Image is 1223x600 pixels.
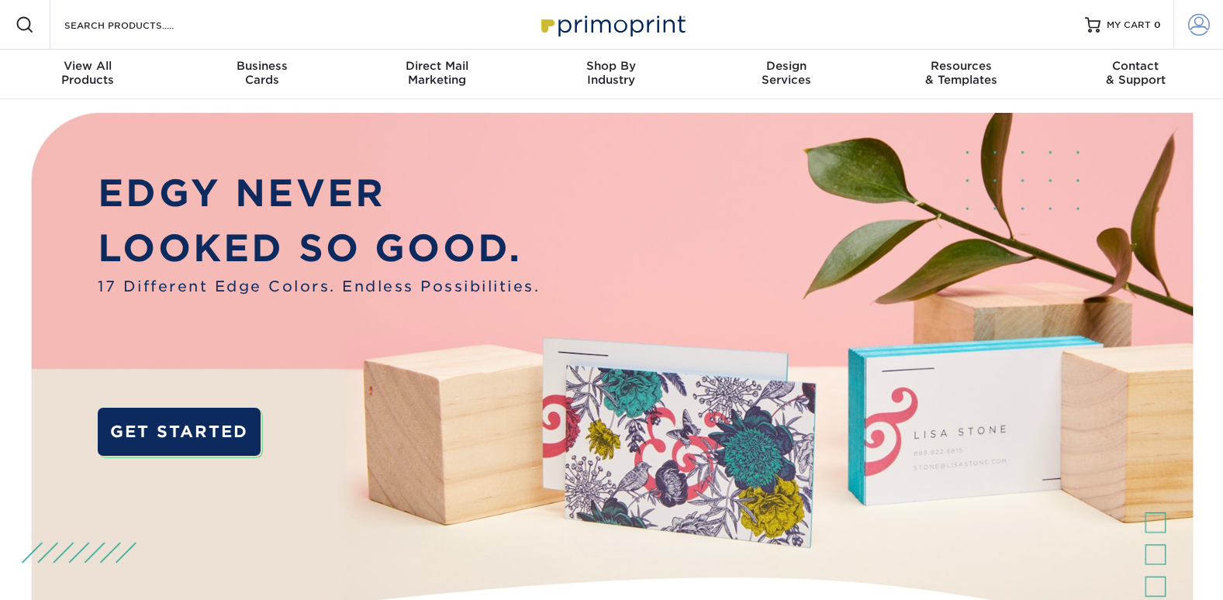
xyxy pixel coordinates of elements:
a: Shop ByIndustry [524,50,699,99]
span: 0 [1154,19,1161,30]
span: MY CART [1107,19,1151,32]
a: BusinessCards [174,50,349,99]
div: Cards [174,59,349,87]
a: GET STARTED [98,408,261,456]
p: LOOKED SO GOOD. [98,221,540,276]
a: Direct MailMarketing [350,50,524,99]
img: Primoprint [534,8,689,41]
span: Business [174,59,349,73]
a: Contact& Support [1049,50,1223,99]
a: Resources& Templates [873,50,1048,99]
span: Contact [1049,59,1223,73]
div: Services [699,59,873,87]
iframe: Google Customer Reviews [4,553,132,595]
a: DesignServices [699,50,873,99]
span: Shop By [524,59,699,73]
span: Direct Mail [350,59,524,73]
span: Design [699,59,873,73]
span: 17 Different Edge Colors. Endless Possibilities. [98,276,540,298]
div: Industry [524,59,699,87]
div: Marketing [350,59,524,87]
div: & Templates [873,59,1048,87]
div: & Support [1049,59,1223,87]
p: EDGY NEVER [98,166,540,221]
span: Resources [873,59,1048,73]
input: SEARCH PRODUCTS..... [63,16,214,34]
